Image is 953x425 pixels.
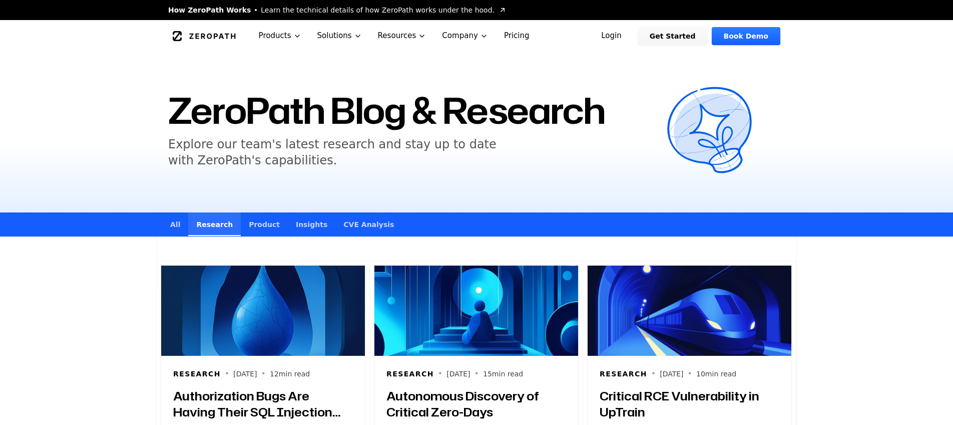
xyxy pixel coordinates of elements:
span: How ZeroPath Works [168,5,251,15]
span: • [688,368,692,380]
h3: Autonomous Discovery of Critical Zero-Days [386,388,566,420]
span: • [261,368,266,380]
span: • [651,368,656,380]
h3: Critical RCE Vulnerability in UpTrain [600,388,779,420]
a: Get Started [638,27,708,45]
h1: ZeroPath Blog & Research [168,92,654,128]
a: Product [241,212,288,236]
span: Learn the technical details of how ZeroPath works under the hood. [261,5,495,15]
span: • [225,368,229,380]
p: 15 min read [483,369,523,379]
button: Resources [370,20,434,52]
p: 12 min read [270,369,310,379]
img: Authorization Bugs Are Having Their SQL Injection Moment [161,266,365,356]
p: 10 min read [696,369,736,379]
nav: Global [156,20,797,52]
h6: Research [173,369,221,379]
h6: Research [600,369,647,379]
h6: Research [386,369,434,379]
a: Book Demo [712,27,780,45]
img: Autonomous Discovery of Critical Zero-Days [374,266,578,356]
p: [DATE] [660,369,683,379]
button: Solutions [309,20,370,52]
h5: Explore our team's latest research and stay up to date with ZeroPath's capabilities. [168,136,505,168]
a: How ZeroPath WorksLearn the technical details of how ZeroPath works under the hood. [168,5,507,15]
a: Login [589,27,634,45]
p: [DATE] [446,369,470,379]
a: All [162,212,188,236]
a: CVE Analysis [335,212,402,236]
button: Company [434,20,496,52]
span: • [474,368,479,380]
img: Critical RCE Vulnerability in UpTrain [588,266,791,356]
a: Insights [288,212,335,236]
a: Research [188,212,241,236]
h3: Authorization Bugs Are Having Their SQL Injection Moment [173,388,353,420]
span: • [438,368,442,380]
a: Pricing [496,20,538,52]
p: [DATE] [233,369,257,379]
button: Products [251,20,309,52]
